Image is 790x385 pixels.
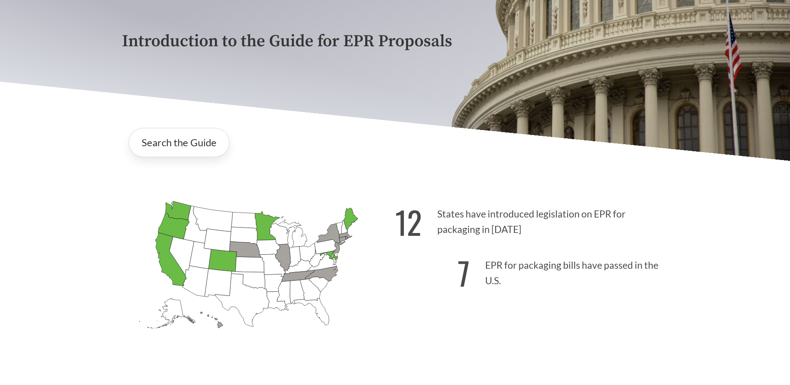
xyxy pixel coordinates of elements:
p: Introduction to the Guide for EPR Proposals [122,32,668,51]
a: Search the Guide [129,128,229,157]
strong: 7 [458,250,470,296]
p: EPR for packaging bills have passed in the U.S. [395,245,668,296]
strong: 12 [395,199,422,245]
p: States have introduced legislation on EPR for packaging in [DATE] [395,194,668,245]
